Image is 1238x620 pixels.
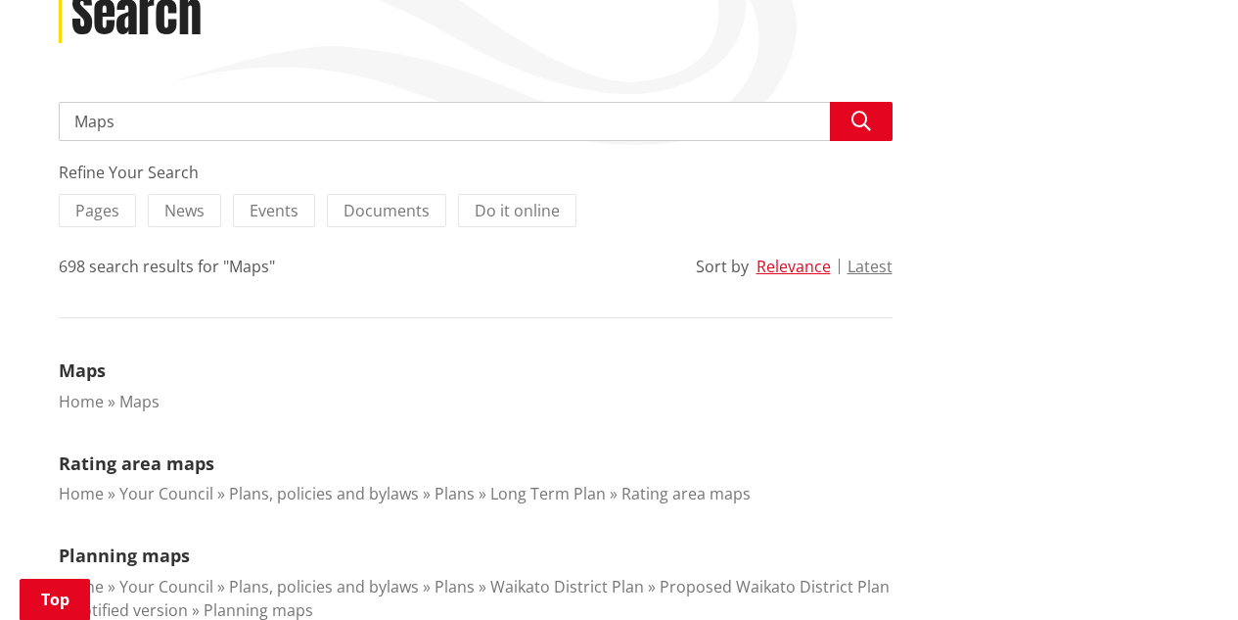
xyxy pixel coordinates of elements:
[20,579,90,620] a: Top
[757,258,831,275] button: Relevance
[435,483,475,504] a: Plans
[119,391,160,412] a: Maps
[59,358,106,382] a: Maps
[1148,538,1218,608] iframe: Messenger Launcher
[59,255,275,278] div: 698 search results for "Maps"
[119,576,213,597] a: Your Council
[344,200,430,221] span: Documents
[660,576,890,597] a: Proposed Waikato District Plan
[229,483,419,504] a: Plans, policies and bylaws
[59,391,104,412] a: Home
[475,200,560,221] span: Do it online
[490,483,606,504] a: Long Term Plan
[59,576,104,597] a: Home
[490,576,644,597] a: Waikato District Plan
[59,102,893,141] input: Search input
[848,258,893,275] button: Latest
[250,200,298,221] span: Events
[59,483,104,504] a: Home
[59,452,214,475] a: Rating area maps
[621,483,751,504] a: Rating area maps
[119,483,213,504] a: Your Council
[59,161,893,184] div: Refine Your Search
[435,576,475,597] a: Plans
[696,255,749,278] div: Sort by
[75,200,119,221] span: Pages
[164,200,205,221] span: News
[229,576,419,597] a: Plans, policies and bylaws
[59,544,190,567] a: Planning maps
